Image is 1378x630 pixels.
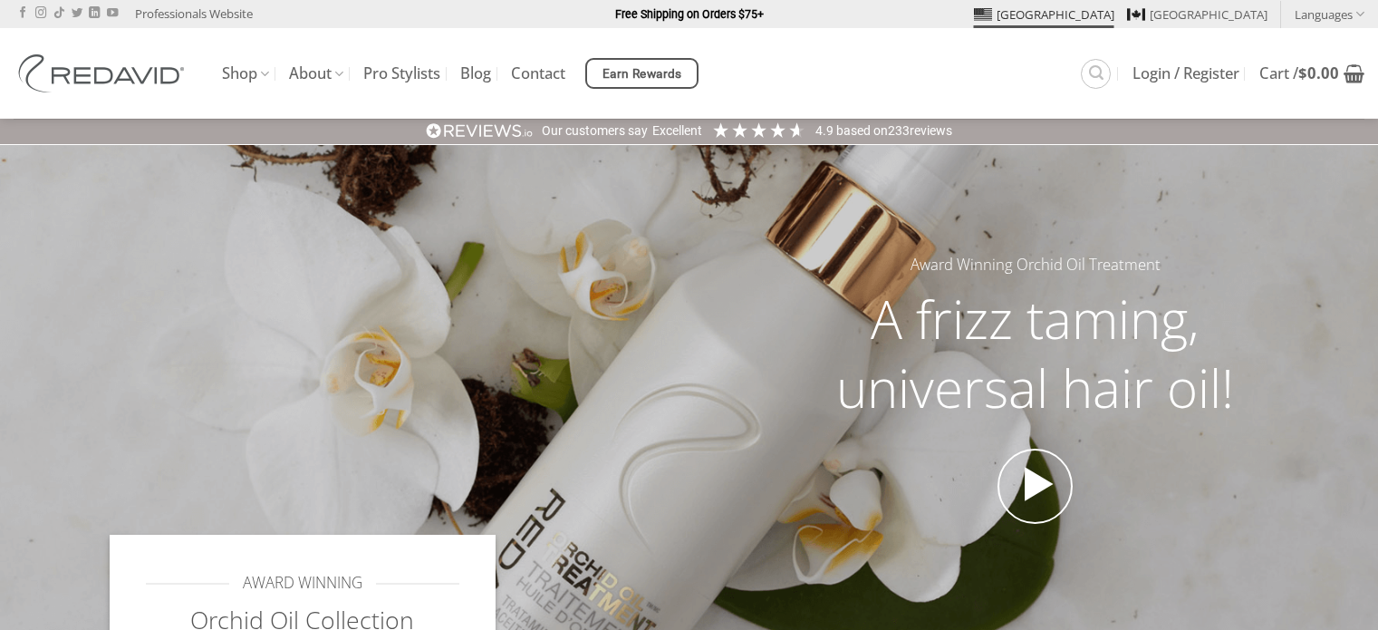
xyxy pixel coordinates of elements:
a: Follow on Facebook [17,7,28,20]
img: REVIEWS.io [426,122,533,140]
h5: Award Winning Orchid Oil Treatment [802,253,1269,277]
a: Shop [222,56,269,92]
bdi: 0.00 [1298,63,1339,83]
a: Follow on TikTok [53,7,64,20]
span: Earn Rewards [602,64,682,84]
span: reviews [910,123,952,138]
div: Our customers say [542,122,648,141]
a: Follow on Instagram [35,7,46,20]
a: Pro Stylists [363,57,440,90]
a: Open video in lightbox [997,449,1074,525]
a: Earn Rewards [585,58,699,89]
a: Login / Register [1132,57,1239,90]
a: View cart [1259,53,1364,93]
a: Search [1081,59,1111,89]
span: 4.9 [815,123,836,138]
span: Login / Register [1132,66,1239,81]
a: Blog [460,57,491,90]
div: Excellent [652,122,702,141]
a: Languages [1295,1,1364,27]
a: Follow on Twitter [72,7,82,20]
span: 233 [888,123,910,138]
h2: A frizz taming, universal hair oil! [802,285,1269,422]
span: $ [1298,63,1307,83]
strong: Free Shipping on Orders $75+ [615,7,764,21]
a: Follow on YouTube [107,7,118,20]
span: AWARD WINNING [243,571,362,596]
a: About [289,56,343,92]
a: Follow on LinkedIn [89,7,100,20]
a: [GEOGRAPHIC_DATA] [1127,1,1267,28]
span: Based on [836,123,888,138]
a: [GEOGRAPHIC_DATA] [974,1,1114,28]
a: Contact [511,57,565,90]
div: 4.91 Stars [711,121,806,140]
span: Cart / [1259,66,1339,81]
img: REDAVID Salon Products | United States [14,54,195,92]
